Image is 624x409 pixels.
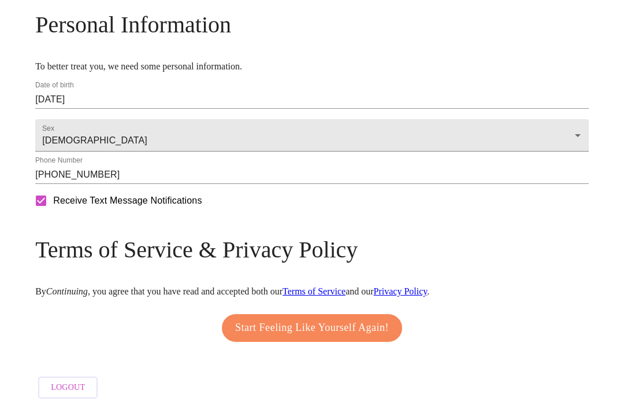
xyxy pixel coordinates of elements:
button: Start Feeling Like Yourself Again! [222,314,402,342]
p: By , you agree that you have read and accepted both our and our . [35,286,589,297]
a: Privacy Policy [374,286,428,296]
span: Logout [51,381,85,395]
span: Start Feeling Like Yourself Again! [235,319,389,337]
button: Logout [38,377,98,399]
span: Receive Text Message Notifications [53,194,202,208]
div: [DEMOGRAPHIC_DATA] [35,119,589,152]
h3: Terms of Service & Privacy Policy [35,236,589,263]
em: Continuing [46,286,88,296]
h3: Personal Information [35,11,589,38]
p: To better treat you, we need some personal information. [35,61,589,72]
label: Phone Number [35,157,83,164]
a: Terms of Service [283,286,346,296]
label: Date of birth [35,82,74,89]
